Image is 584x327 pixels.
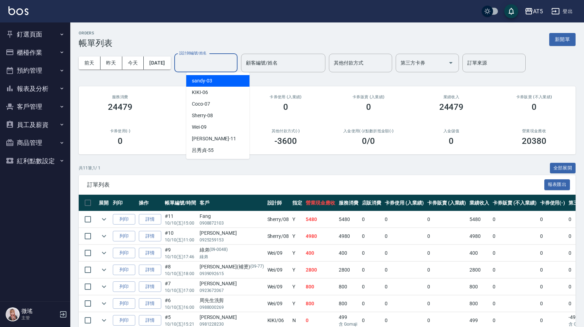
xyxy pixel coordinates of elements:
[253,129,319,133] h2: 其他付款方式(-)
[468,295,491,312] td: 800
[360,262,383,278] td: 0
[163,262,198,278] td: #8
[200,237,264,243] p: 0925259153
[165,304,196,311] p: 10/10 (五) 16:00
[200,287,264,294] p: 0923672067
[549,36,576,42] a: 新開單
[304,211,337,228] td: 5480
[360,279,383,295] td: 0
[360,245,383,261] td: 0
[337,279,360,295] td: 800
[118,136,123,146] h3: 0
[538,211,567,228] td: 0
[3,25,67,44] button: 釘選頁面
[111,195,137,211] th: 列印
[139,248,161,259] a: 詳情
[163,279,198,295] td: #7
[283,102,288,112] h3: 0
[426,245,468,261] td: 0
[491,295,538,312] td: 0
[99,281,109,292] button: expand row
[522,136,546,146] h3: 20380
[113,248,135,259] button: 列印
[304,262,337,278] td: 2800
[291,195,304,211] th: 指定
[200,246,264,254] div: 綠弟
[468,211,491,228] td: 5480
[192,89,208,96] span: KIKI -06
[538,279,567,295] td: 0
[266,228,291,245] td: Sherry /08
[383,295,426,312] td: 0
[165,287,196,294] p: 10/10 (五) 17:00
[139,315,161,326] a: 詳情
[170,95,236,99] h2: 店販消費
[139,231,161,242] a: 詳情
[266,262,291,278] td: Wei /09
[383,195,426,211] th: 卡券使用 (入業績)
[291,211,304,228] td: Y
[426,211,468,228] td: 0
[304,295,337,312] td: 800
[97,195,111,211] th: 展開
[253,95,319,99] h2: 卡券使用 (入業績)
[179,51,207,56] label: 設計師編號/姓名
[200,229,264,237] div: [PERSON_NAME]
[383,262,426,278] td: 0
[439,102,464,112] h3: 24479
[3,98,67,116] button: 客戶管理
[304,245,337,261] td: 400
[163,228,198,245] td: #10
[304,279,337,295] td: 800
[538,262,567,278] td: 0
[291,245,304,261] td: Y
[426,195,468,211] th: 卡券販賣 (入業績)
[137,195,163,211] th: 操作
[418,95,485,99] h2: 業績收入
[538,245,567,261] td: 0
[549,5,576,18] button: 登出
[113,231,135,242] button: 列印
[209,246,228,254] p: (09-0048)
[139,214,161,225] a: 詳情
[192,135,236,142] span: [PERSON_NAME] -11
[544,181,570,188] a: 報表匯出
[3,80,67,98] button: 報表及分析
[360,211,383,228] td: 0
[198,195,266,211] th: 客戶
[139,298,161,309] a: 詳情
[266,195,291,211] th: 設計師
[3,61,67,80] button: 預約管理
[200,280,264,287] div: [PERSON_NAME]
[383,228,426,245] td: 0
[550,163,576,174] button: 全部展開
[426,295,468,312] td: 0
[192,147,214,154] span: 呂秀貞 -55
[362,136,375,146] h3: 0 /0
[336,129,402,133] h2: 入金使用(-) /點數折抵金額(-)
[491,228,538,245] td: 0
[87,181,544,188] span: 訂單列表
[200,297,264,304] div: 周先生洗剪
[426,262,468,278] td: 0
[200,304,264,311] p: 0988000269
[3,152,67,170] button: 紅利點數設定
[3,116,67,134] button: 員工及薪資
[8,6,28,15] img: Logo
[79,165,100,171] p: 共 11 筆, 1 / 1
[418,129,485,133] h2: 入金儲值
[139,265,161,275] a: 詳情
[291,279,304,295] td: Y
[250,263,264,271] p: (09-77)
[200,314,264,321] div: [PERSON_NAME]
[337,211,360,228] td: 5480
[192,112,213,119] span: Sherry -08
[87,95,153,99] h3: 服務消費
[366,102,371,112] h3: 0
[163,295,198,312] td: #6
[468,245,491,261] td: 400
[79,38,112,48] h3: 帳單列表
[360,228,383,245] td: 0
[337,295,360,312] td: 800
[99,231,109,241] button: expand row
